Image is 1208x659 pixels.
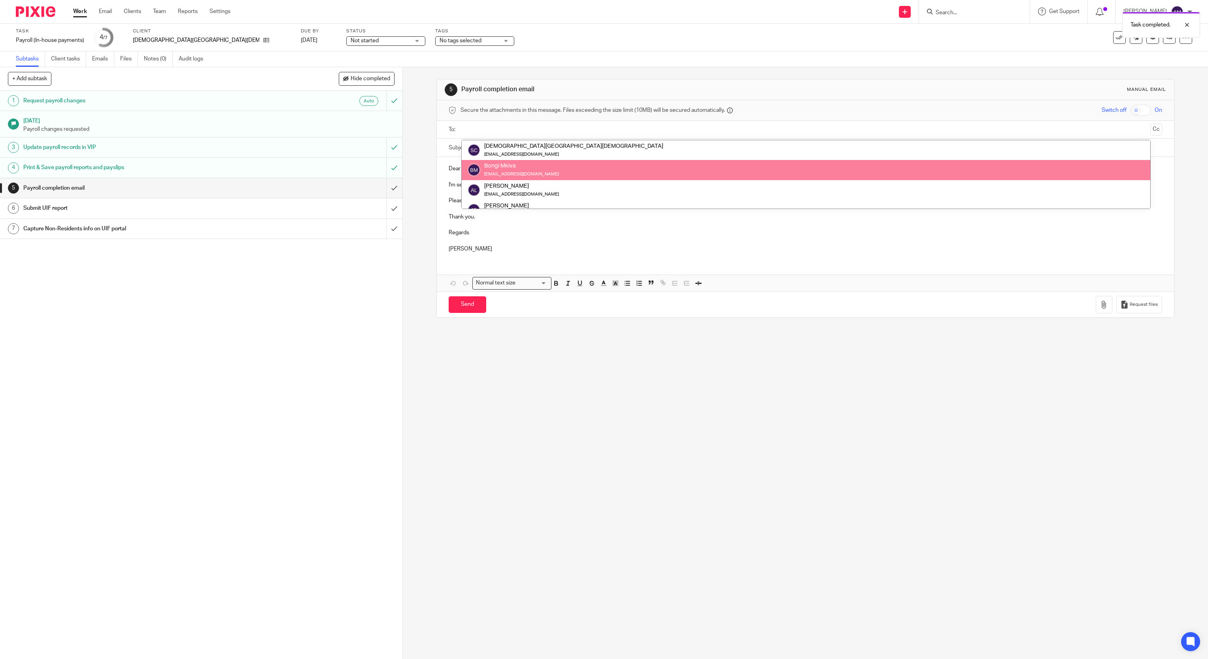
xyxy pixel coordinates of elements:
[16,36,84,44] div: Payroll (In-house payments)
[449,296,486,313] input: Send
[23,115,394,125] h1: [DATE]
[351,38,379,43] span: Not started
[23,182,260,194] h1: Payroll completion email
[16,6,55,17] img: Pixie
[1130,301,1158,308] span: Request files
[301,28,336,34] label: Due by
[133,36,259,44] p: [DEMOGRAPHIC_DATA][GEOGRAPHIC_DATA][DEMOGRAPHIC_DATA]
[359,96,378,106] div: Auto
[449,165,1163,173] p: Dear [PERSON_NAME],
[8,203,19,214] div: 6
[474,279,517,287] span: Normal text size
[1171,6,1183,18] img: svg%3E
[468,203,480,216] img: svg%3E
[484,142,663,150] div: [DEMOGRAPHIC_DATA][GEOGRAPHIC_DATA][DEMOGRAPHIC_DATA]
[461,85,822,94] h1: Payroll completion email
[449,245,1163,253] p: [PERSON_NAME]
[1131,21,1170,29] p: Task completed.
[23,141,260,153] h1: Update payroll records in VIP
[449,181,1163,189] p: I'm sending in attachment the payroll report for this month as well as the payslips.
[16,51,45,67] a: Subtasks
[346,28,425,34] label: Status
[435,28,514,34] label: Tags
[484,162,559,170] div: Bongi Mkiva
[1127,87,1166,93] div: Manual email
[484,192,559,196] small: [EMAIL_ADDRESS][DOMAIN_NAME]
[1150,124,1162,136] button: Cc
[518,279,546,287] input: Search for option
[23,223,260,235] h1: Capture Non-Residents info on UIF portal
[484,182,559,190] div: [PERSON_NAME]
[124,8,141,15] a: Clients
[468,164,480,176] img: svg%3E
[461,106,725,114] span: Secure the attachments in this message. Files exceeding the size limit (10MB) will be secured aut...
[449,213,1163,221] p: Thank you.
[51,51,86,67] a: Client tasks
[468,184,480,196] img: svg%3E
[210,8,230,15] a: Settings
[23,95,260,107] h1: Request payroll changes
[351,76,390,82] span: Hide completed
[445,83,457,96] div: 5
[73,8,87,15] a: Work
[1155,106,1162,114] span: On
[301,38,317,43] span: [DATE]
[484,152,559,156] small: [EMAIL_ADDRESS][DOMAIN_NAME]
[8,223,19,234] div: 7
[440,38,481,43] span: No tags selected
[144,51,173,67] a: Notes (0)
[449,126,457,134] label: To:
[468,144,480,156] img: svg%3E
[100,33,108,42] div: 4
[23,125,394,133] p: Payroll changes requested
[92,51,114,67] a: Emails
[1102,106,1127,114] span: Switch off
[484,202,595,210] div: [PERSON_NAME]
[120,51,138,67] a: Files
[99,8,112,15] a: Email
[449,197,1163,205] p: Please authorise the payment of scheduled for for the PAYE.
[8,72,51,85] button: + Add subtask
[179,51,209,67] a: Audit logs
[339,72,394,85] button: Hide completed
[133,28,291,34] label: Client
[23,202,260,214] h1: Submit UIF report
[449,229,1163,237] p: Regards
[8,142,19,153] div: 3
[23,162,260,173] h1: Print & Save payroll reports and payslips
[8,95,19,106] div: 1
[472,277,551,289] div: Search for option
[1116,296,1162,314] button: Request files
[103,36,108,40] small: /7
[8,162,19,173] div: 4
[153,8,166,15] a: Team
[16,28,84,34] label: Task
[484,172,559,176] small: [EMAIL_ADDRESS][DOMAIN_NAME]
[8,183,19,194] div: 5
[178,8,198,15] a: Reports
[449,144,469,152] label: Subject:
